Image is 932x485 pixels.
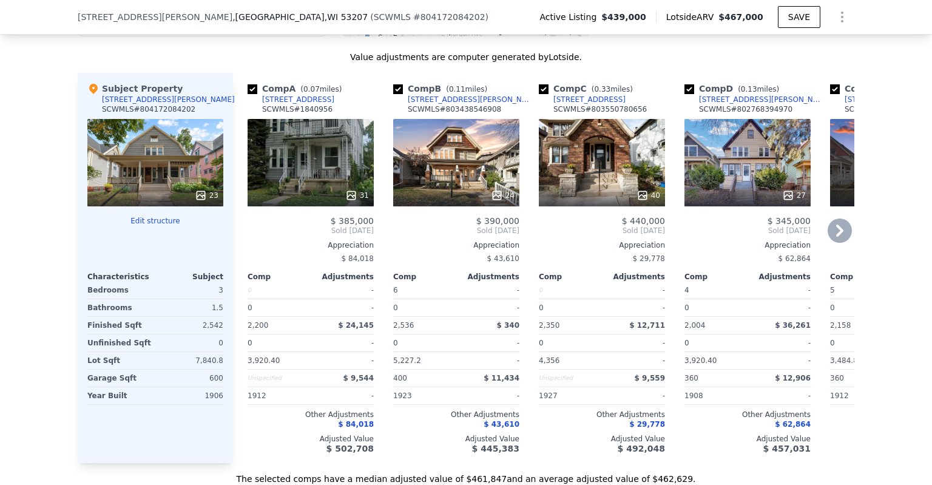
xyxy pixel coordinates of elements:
[393,83,492,95] div: Comp B
[325,12,368,22] span: , WI 53207
[539,299,599,316] div: 0
[553,95,626,104] div: [STREET_ADDRESS]
[87,216,223,226] button: Edit structure
[629,321,665,330] span: $ 12,711
[484,374,519,382] span: $ 11,434
[830,286,835,294] span: 5
[311,272,374,282] div: Adjustments
[487,254,519,263] span: $ 43,610
[393,434,519,444] div: Adjusted Value
[539,282,599,299] div: 0
[78,11,232,23] span: [STREET_ADDRESS][PERSON_NAME]
[750,282,811,299] div: -
[539,410,665,419] div: Other Adjustments
[748,272,811,282] div: Adjustments
[262,95,334,104] div: [STREET_ADDRESS]
[684,226,811,236] span: Sold [DATE]
[539,434,665,444] div: Adjusted Value
[158,334,223,351] div: 0
[248,83,346,95] div: Comp A
[741,85,757,93] span: 0.13
[750,387,811,404] div: -
[496,321,519,330] span: $ 340
[338,420,374,429] span: $ 84,018
[393,387,454,404] div: 1923
[393,356,421,365] span: 5,227.2
[459,352,519,369] div: -
[604,387,665,404] div: -
[830,321,851,330] span: 2,158
[248,95,334,104] a: [STREET_ADDRESS]
[775,420,811,429] span: $ 62,864
[393,410,519,419] div: Other Adjustments
[459,387,519,404] div: -
[303,85,320,93] span: 0.07
[393,272,456,282] div: Comp
[393,321,414,330] span: 2,536
[629,420,665,429] span: $ 29,778
[87,317,153,334] div: Finished Sqft
[476,216,519,226] span: $ 390,000
[370,11,488,23] div: ( )
[684,410,811,419] div: Other Adjustments
[87,299,153,316] div: Bathrooms
[313,282,374,299] div: -
[295,85,346,93] span: ( miles)
[456,272,519,282] div: Adjustments
[413,12,485,22] span: # 804172084202
[87,387,153,404] div: Year Built
[830,299,891,316] div: 0
[459,282,519,299] div: -
[441,85,492,93] span: ( miles)
[313,352,374,369] div: -
[248,272,311,282] div: Comp
[342,254,374,263] span: $ 84,018
[539,356,559,365] span: 4,356
[539,387,599,404] div: 1927
[604,282,665,299] div: -
[345,189,369,202] div: 31
[622,216,665,226] span: $ 440,000
[604,352,665,369] div: -
[830,356,858,365] span: 3,484.8
[539,226,665,236] span: Sold [DATE]
[539,321,559,330] span: 2,350
[768,216,811,226] span: $ 345,000
[248,370,308,387] div: Unspecified
[313,334,374,351] div: -
[102,95,235,104] div: [STREET_ADDRESS][PERSON_NAME]
[587,85,638,93] span: ( miles)
[248,321,268,330] span: 2,200
[604,299,665,316] div: -
[539,240,665,250] div: Appreciation
[684,299,745,316] div: 0
[539,11,601,23] span: Active Listing
[248,356,280,365] span: 3,920.40
[393,226,519,236] span: Sold [DATE]
[684,374,698,382] span: 360
[778,254,811,263] span: $ 62,864
[601,11,646,23] span: $439,000
[750,352,811,369] div: -
[262,104,333,114] div: SCWMLS # 1840956
[666,11,718,23] span: Lotside ARV
[459,299,519,316] div: -
[618,444,665,453] span: $ 492,048
[393,299,454,316] div: 0
[699,95,825,104] div: [STREET_ADDRESS][PERSON_NAME]
[195,189,218,202] div: 23
[491,189,515,202] div: 24
[782,189,806,202] div: 27
[313,387,374,404] div: -
[248,226,374,236] span: Sold [DATE]
[248,410,374,419] div: Other Adjustments
[830,272,893,282] div: Comp
[78,51,854,63] div: Value adjustments are computer generated by Lotside .
[604,334,665,351] div: -
[232,11,368,23] span: , [GEOGRAPHIC_DATA]
[684,387,745,404] div: 1908
[684,83,784,95] div: Comp D
[684,240,811,250] div: Appreciation
[313,299,374,316] div: -
[87,83,183,95] div: Subject Property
